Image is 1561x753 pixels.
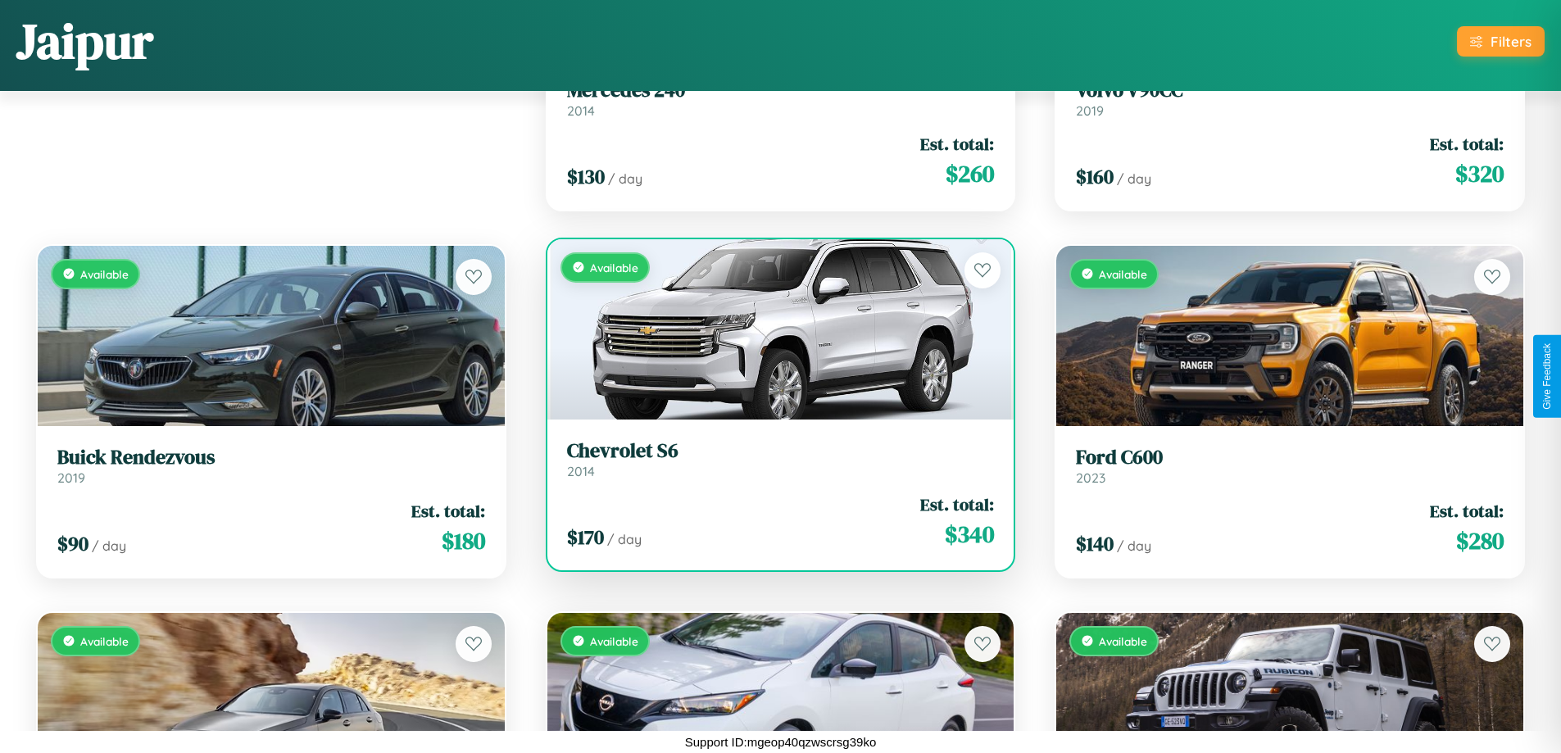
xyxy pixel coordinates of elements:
a: Buick Rendezvous2019 [57,446,485,486]
h3: Buick Rendezvous [57,446,485,469]
span: $ 340 [945,518,994,551]
span: / day [607,531,642,547]
span: $ 280 [1456,524,1504,557]
span: $ 320 [1455,157,1504,190]
span: Est. total: [1430,499,1504,523]
span: Available [590,634,638,648]
a: Mercedes 2402014 [567,79,995,119]
span: 2014 [567,102,595,119]
span: 2019 [1076,102,1104,119]
span: 2014 [567,463,595,479]
span: $ 130 [567,163,605,190]
span: Est. total: [411,499,485,523]
h3: Volvo V90CC [1076,79,1504,102]
h3: Chevrolet S6 [567,439,995,463]
a: Volvo V90CC2019 [1076,79,1504,119]
span: $ 170 [567,524,604,551]
a: Ford C6002023 [1076,446,1504,486]
span: / day [92,538,126,554]
span: Available [1099,267,1147,281]
span: Est. total: [920,492,994,516]
span: $ 140 [1076,530,1114,557]
a: Chevrolet S62014 [567,439,995,479]
span: 2023 [1076,469,1105,486]
span: / day [1117,538,1151,554]
button: Filters [1457,26,1545,57]
div: Filters [1491,33,1532,50]
span: $ 90 [57,530,88,557]
span: $ 180 [442,524,485,557]
span: Available [80,634,129,648]
h3: Ford C600 [1076,446,1504,469]
span: Available [1099,634,1147,648]
p: Support ID: mgeop40qzwscrsg39ko [685,731,876,753]
h3: Mercedes 240 [567,79,995,102]
span: Available [80,267,129,281]
span: Available [590,261,638,274]
span: 2019 [57,469,85,486]
span: $ 160 [1076,163,1114,190]
span: / day [1117,170,1151,187]
div: Give Feedback [1541,343,1553,410]
span: Est. total: [1430,132,1504,156]
h1: Jaipur [16,7,153,75]
span: $ 260 [946,157,994,190]
span: Est. total: [920,132,994,156]
span: / day [608,170,642,187]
